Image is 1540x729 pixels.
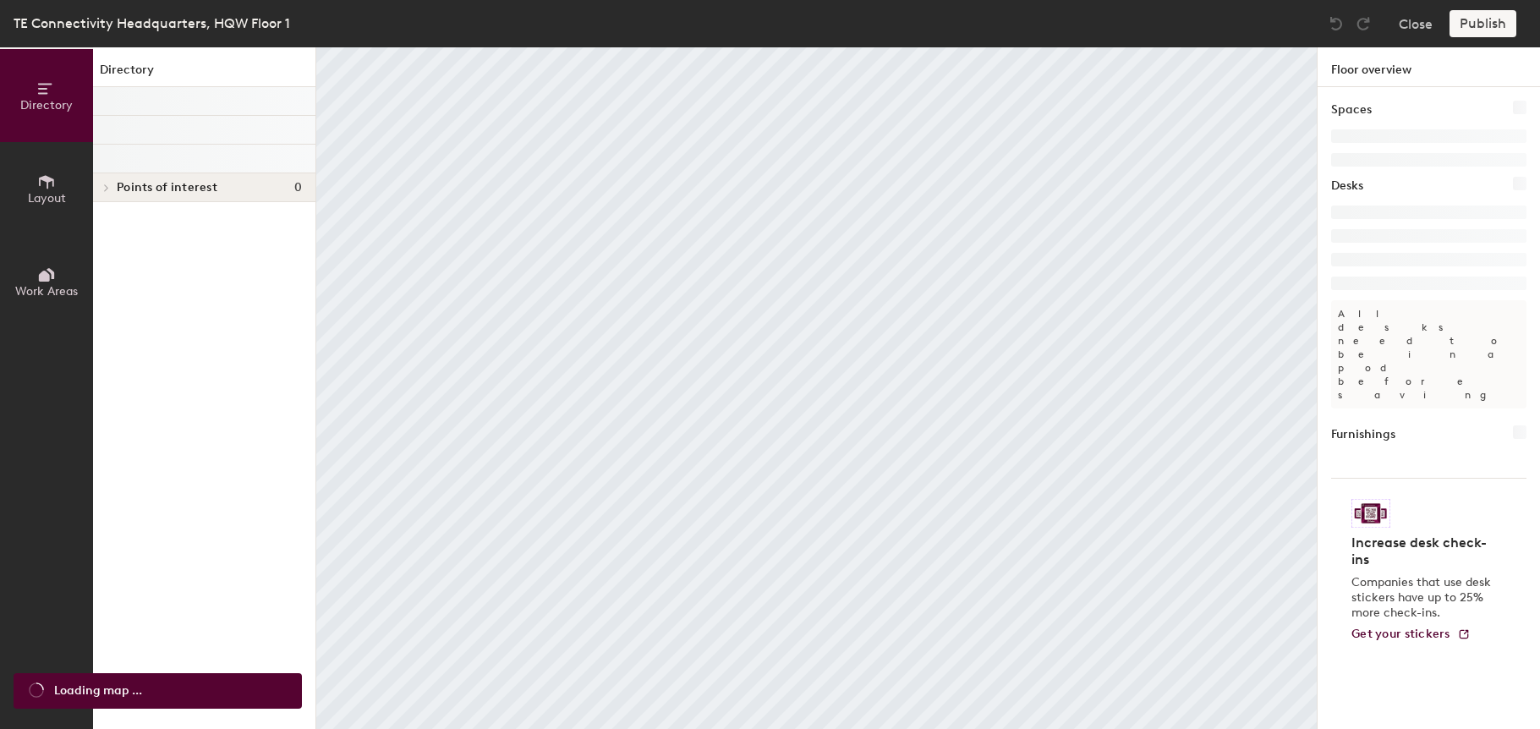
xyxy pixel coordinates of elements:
button: Close [1399,10,1433,37]
a: Get your stickers [1351,628,1471,642]
h1: Furnishings [1331,425,1395,444]
h1: Spaces [1331,101,1372,119]
img: Undo [1328,15,1345,32]
img: Redo [1355,15,1372,32]
span: 0 [294,181,302,195]
span: Points of interest [117,181,217,195]
h1: Desks [1331,177,1363,195]
canvas: Map [316,47,1317,729]
p: Companies that use desk stickers have up to 25% more check-ins. [1351,575,1496,621]
h1: Floor overview [1318,47,1540,87]
p: All desks need to be in a pod before saving [1331,300,1526,408]
span: Work Areas [15,284,78,299]
h1: Directory [93,61,315,87]
span: Loading map ... [54,682,142,700]
div: TE Connectivity Headquarters, HQW Floor 1 [14,13,290,34]
h4: Increase desk check-ins [1351,534,1496,568]
span: Directory [20,98,73,112]
span: Layout [28,191,66,206]
img: Sticker logo [1351,499,1390,528]
span: Get your stickers [1351,627,1450,641]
